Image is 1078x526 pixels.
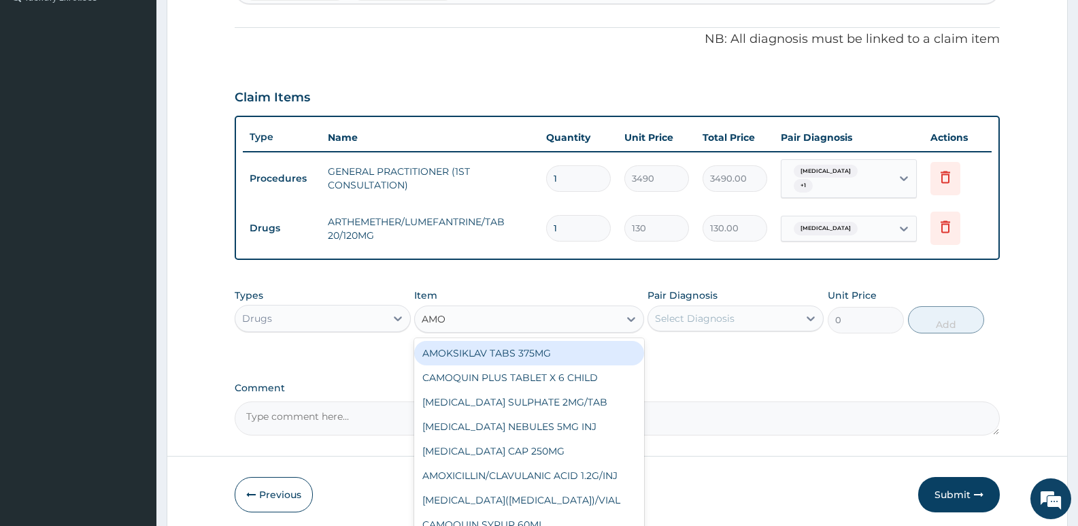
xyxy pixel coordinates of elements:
[235,382,1000,394] label: Comment
[321,158,539,199] td: GENERAL PRACTITIONER (1ST CONSULTATION)
[539,124,618,151] th: Quantity
[235,477,313,512] button: Previous
[321,208,539,249] td: ARTHEMETHER/LUMEFANTRINE/TAB 20/120MG
[828,289,877,302] label: Unit Price
[414,488,643,512] div: [MEDICAL_DATA]([MEDICAL_DATA])/VIAL
[618,124,696,151] th: Unit Price
[924,124,992,151] th: Actions
[794,179,813,193] span: + 1
[696,124,774,151] th: Total Price
[774,124,924,151] th: Pair Diagnosis
[235,91,310,105] h3: Claim Items
[655,312,735,325] div: Select Diagnosis
[414,463,643,488] div: AMOXICILLIN/CLAVULANIC ACID 1.2G/INJ
[414,439,643,463] div: [MEDICAL_DATA] CAP 250MG
[7,372,259,419] textarea: Type your message and hit 'Enter'
[414,414,643,439] div: [MEDICAL_DATA] NEBULES 5MG INJ
[243,216,321,241] td: Drugs
[414,365,643,390] div: CAMOQUIN PLUS TABLET X 6 CHILD
[647,289,718,302] label: Pair Diagnosis
[25,68,55,102] img: d_794563401_company_1708531726252_794563401
[79,171,188,309] span: We're online!
[414,341,643,365] div: AMOKSIKLAV TABS 375MG
[794,222,858,235] span: [MEDICAL_DATA]
[414,289,437,302] label: Item
[414,390,643,414] div: [MEDICAL_DATA] SULPHATE 2MG/TAB
[242,312,272,325] div: Drugs
[235,290,263,301] label: Types
[223,7,256,39] div: Minimize live chat window
[908,306,984,333] button: Add
[243,125,321,150] th: Type
[235,31,1000,48] p: NB: All diagnosis must be linked to a claim item
[794,165,858,178] span: [MEDICAL_DATA]
[243,166,321,191] td: Procedures
[918,477,1000,512] button: Submit
[321,124,539,151] th: Name
[71,76,229,94] div: Chat with us now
